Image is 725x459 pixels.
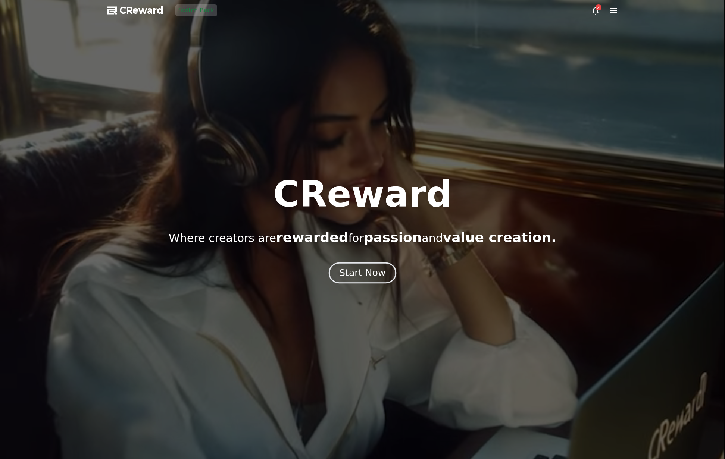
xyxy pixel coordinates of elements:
[107,4,163,16] a: CReward
[591,6,600,15] a: 2
[339,267,385,279] div: Start Now
[175,4,218,16] button: Switch Back
[329,262,396,283] button: Start Now
[119,4,163,16] span: CReward
[364,230,422,245] span: passion
[596,4,601,10] div: 2
[330,270,395,277] a: Start Now
[443,230,556,245] span: value creation.
[273,176,452,212] h1: CReward
[169,230,556,245] p: Where creators are for and
[276,230,348,245] span: rewarded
